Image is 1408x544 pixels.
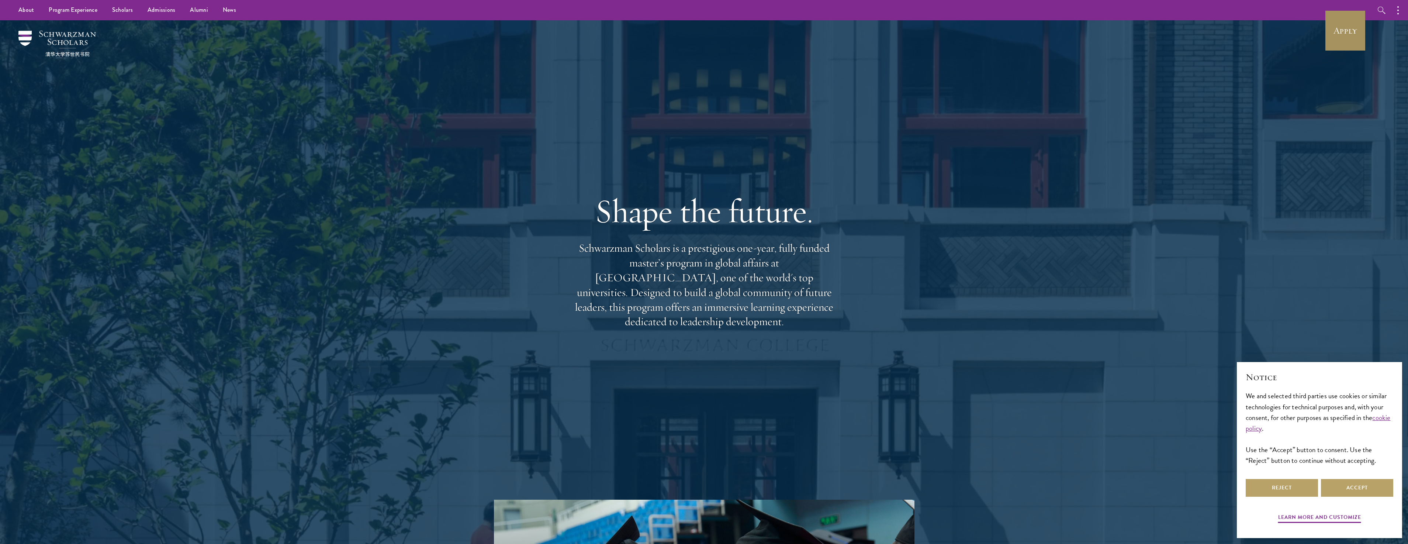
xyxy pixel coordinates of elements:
[1246,479,1318,497] button: Reject
[18,31,96,56] img: Schwarzman Scholars
[571,241,837,329] p: Schwarzman Scholars is a prestigious one-year, fully funded master’s program in global affairs at...
[1325,10,1366,51] a: Apply
[1321,479,1393,497] button: Accept
[1246,390,1393,465] div: We and selected third parties use cookies or similar technologies for technical purposes and, wit...
[1246,371,1393,383] h2: Notice
[1278,513,1361,524] button: Learn more and customize
[1246,412,1391,434] a: cookie policy
[571,190,837,232] h1: Shape the future.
